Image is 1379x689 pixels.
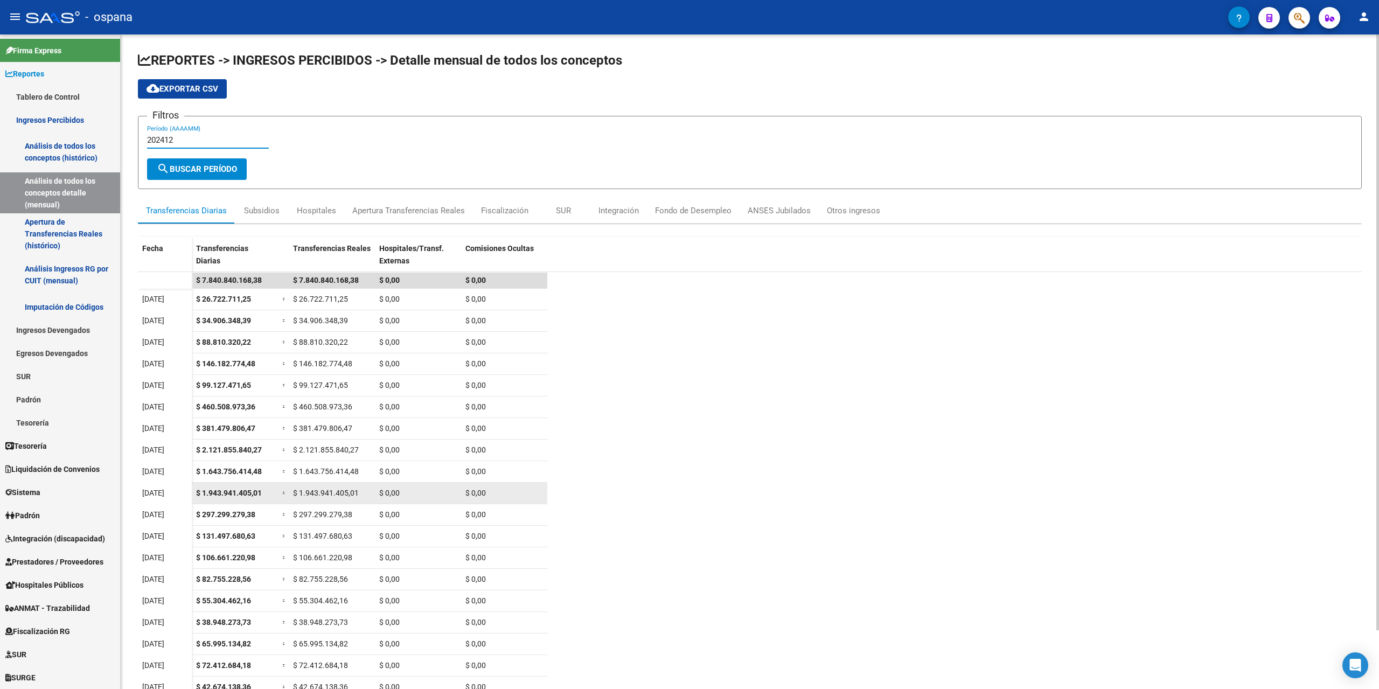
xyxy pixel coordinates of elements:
[465,244,534,253] span: Comisiones Ocultas
[375,237,461,282] datatable-header-cell: Hospitales/Transf. Externas
[379,661,400,670] span: $ 0,00
[142,446,164,454] span: [DATE]
[293,295,348,303] span: $ 26.722.711,25
[293,575,348,583] span: $ 82.755.228,56
[465,467,486,476] span: $ 0,00
[5,510,40,521] span: Padrón
[5,440,47,452] span: Tesorería
[556,205,571,217] div: SUR
[85,5,133,29] span: - ospana
[282,510,287,519] span: =
[465,553,486,562] span: $ 0,00
[465,661,486,670] span: $ 0,00
[282,532,287,540] span: =
[282,446,287,454] span: =
[293,510,352,519] span: $ 297.299.279,38
[282,489,287,497] span: =
[748,205,811,217] div: ANSES Jubilados
[282,338,287,346] span: =
[465,276,486,284] span: $ 0,00
[5,602,90,614] span: ANMAT - Trazabilidad
[598,205,639,217] div: Integración
[293,276,359,284] span: $ 7.840.840.168,38
[147,82,159,95] mat-icon: cloud_download
[293,244,371,253] span: Transferencias Reales
[481,205,528,217] div: Fiscalización
[282,596,287,605] span: =
[142,381,164,389] span: [DATE]
[379,489,400,497] span: $ 0,00
[147,108,184,123] h3: Filtros
[282,359,287,368] span: =
[379,467,400,476] span: $ 0,00
[293,424,352,433] span: $ 381.479.806,47
[196,402,255,411] span: $ 460.508.973,36
[379,532,400,540] span: $ 0,00
[142,489,164,497] span: [DATE]
[146,205,227,217] div: Transferencias Diarias
[142,424,164,433] span: [DATE]
[142,532,164,540] span: [DATE]
[379,338,400,346] span: $ 0,00
[282,316,287,325] span: =
[196,639,251,648] span: $ 65.995.134,82
[142,510,164,519] span: [DATE]
[196,276,262,284] span: $ 7.840.840.168,38
[289,237,375,282] datatable-header-cell: Transferencias Reales
[196,338,251,346] span: $ 88.810.320,22
[196,553,255,562] span: $ 106.661.220,98
[142,402,164,411] span: [DATE]
[465,575,486,583] span: $ 0,00
[142,359,164,368] span: [DATE]
[282,661,287,670] span: =
[379,596,400,605] span: $ 0,00
[196,489,262,497] span: $ 1.943.941.405,01
[282,639,287,648] span: =
[293,338,348,346] span: $ 88.810.320,22
[293,316,348,325] span: $ 34.906.348,39
[465,359,486,368] span: $ 0,00
[465,446,486,454] span: $ 0,00
[379,575,400,583] span: $ 0,00
[293,532,352,540] span: $ 131.497.680,63
[379,295,400,303] span: $ 0,00
[465,510,486,519] span: $ 0,00
[196,295,251,303] span: $ 26.722.711,25
[293,381,348,389] span: $ 99.127.471,65
[293,639,348,648] span: $ 65.995.134,82
[655,205,732,217] div: Fondo de Desempleo
[5,533,105,545] span: Integración (discapacidad)
[465,381,486,389] span: $ 0,00
[142,596,164,605] span: [DATE]
[293,467,359,476] span: $ 1.643.756.414,48
[465,338,486,346] span: $ 0,00
[379,359,400,368] span: $ 0,00
[196,532,255,540] span: $ 131.497.680,63
[196,381,251,389] span: $ 99.127.471,65
[142,618,164,627] span: [DATE]
[379,446,400,454] span: $ 0,00
[461,237,547,282] datatable-header-cell: Comisiones Ocultas
[1342,652,1368,678] div: Open Intercom Messenger
[293,402,352,411] span: $ 460.508.973,36
[5,486,40,498] span: Sistema
[379,402,400,411] span: $ 0,00
[282,618,287,627] span: =
[465,489,486,497] span: $ 0,00
[379,381,400,389] span: $ 0,00
[138,53,622,68] span: REPORTES -> INGRESOS PERCIBIDOS -> Detalle mensual de todos los conceptos
[196,575,251,583] span: $ 82.755.228,56
[282,381,287,389] span: =
[379,639,400,648] span: $ 0,00
[244,205,280,217] div: Subsidios
[465,618,486,627] span: $ 0,00
[142,316,164,325] span: [DATE]
[5,45,61,57] span: Firma Express
[147,84,218,94] span: Exportar CSV
[142,575,164,583] span: [DATE]
[282,575,287,583] span: =
[465,295,486,303] span: $ 0,00
[293,446,359,454] span: $ 2.121.855.840,27
[282,295,287,303] span: =
[5,625,70,637] span: Fiscalización RG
